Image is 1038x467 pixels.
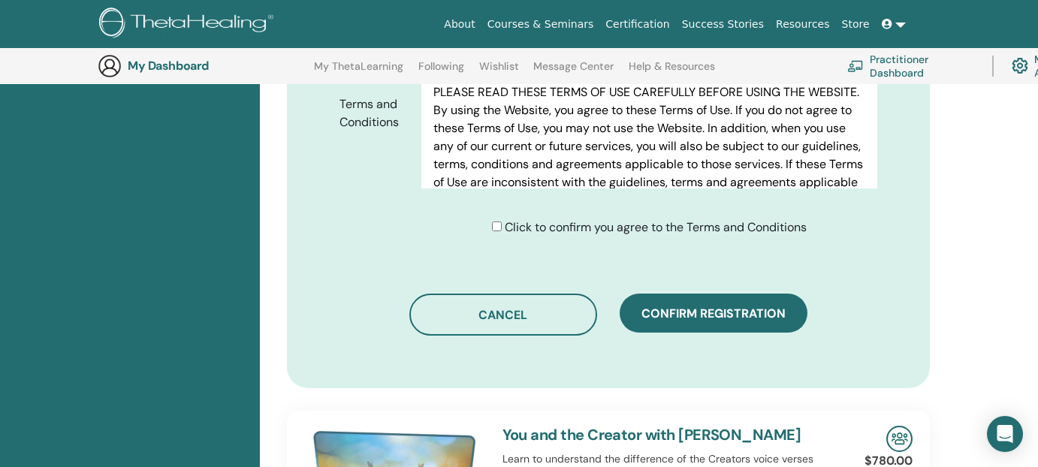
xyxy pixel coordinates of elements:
img: chalkboard-teacher.svg [847,60,864,72]
span: Cancel [478,307,527,323]
a: You and the Creator with [PERSON_NAME] [502,425,801,444]
div: Open Intercom Messenger [987,416,1023,452]
a: Wishlist [479,60,519,84]
a: My ThetaLearning [314,60,403,84]
a: Courses & Seminars [481,11,600,38]
label: Terms and Conditions [328,90,421,137]
a: Practitioner Dashboard [847,50,974,83]
img: generic-user-icon.jpg [98,54,122,78]
a: Certification [599,11,675,38]
button: Cancel [409,294,597,336]
a: Success Stories [676,11,770,38]
span: Confirm registration [641,306,786,321]
img: In-Person Seminar [886,426,913,452]
button: Confirm registration [620,294,807,333]
a: Message Center [533,60,614,84]
p: PLEASE READ THESE TERMS OF USE CAREFULLY BEFORE USING THE WEBSITE. By using the Website, you agre... [433,83,865,209]
a: Help & Resources [629,60,715,84]
h3: My Dashboard [128,59,278,73]
a: About [438,11,481,38]
a: Store [836,11,876,38]
a: Following [418,60,464,84]
img: logo.png [99,8,279,41]
a: Resources [770,11,836,38]
img: cog.svg [1012,54,1028,77]
span: Click to confirm you agree to the Terms and Conditions [505,219,807,235]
